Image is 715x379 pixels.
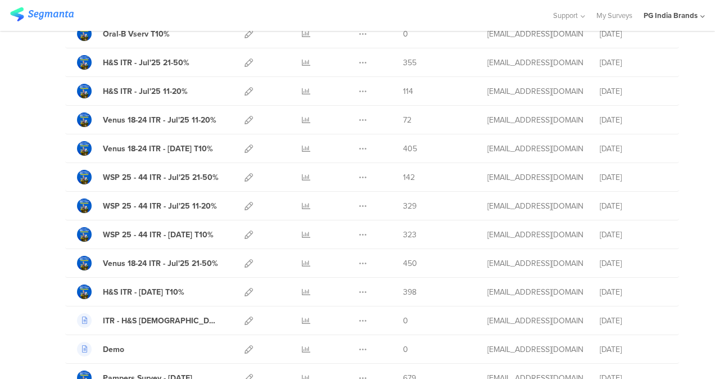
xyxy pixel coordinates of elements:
[403,315,408,327] span: 0
[77,227,214,242] a: WSP 25 - 44 ITR - [DATE] T10%
[77,198,217,213] a: WSP 25 - 44 ITR - Jul'25 11-20%
[487,28,583,40] div: kar.s.1@pg.com
[487,258,583,269] div: kar.s.1@pg.com
[644,10,698,21] div: PG India Brands
[103,344,124,355] div: Demo
[487,315,583,327] div: kar.s.1@pg.com
[103,114,216,126] div: Venus 18-24 ITR - Jul'25 11-20%
[77,26,170,41] a: Oral-B Vserv T10%
[77,112,216,127] a: Venus 18-24 ITR - Jul'25 11-20%
[600,85,667,97] div: [DATE]
[487,200,583,212] div: kar.s.1@pg.com
[103,229,214,241] div: WSP 25 - 44 ITR - Jul'25 T10%
[103,200,217,212] div: WSP 25 - 44 ITR - Jul'25 11-20%
[487,344,583,355] div: kar.s.1@pg.com
[103,258,218,269] div: Venus 18-24 ITR - Jul'25 21-50%
[77,141,213,156] a: Venus 18-24 ITR - [DATE] T10%
[10,7,74,21] img: segmanta logo
[77,55,189,70] a: H&S ITR - Jul'25 21-50%
[403,114,411,126] span: 72
[103,172,219,183] div: WSP 25 - 44 ITR - Jul'25 21-50%
[103,57,189,69] div: H&S ITR - Jul'25 21-50%
[403,143,417,155] span: 405
[403,85,413,97] span: 114
[487,143,583,155] div: kar.s.1@pg.com
[600,258,667,269] div: [DATE]
[403,200,417,212] span: 329
[103,315,220,327] div: ITR - H&S Male
[600,229,667,241] div: [DATE]
[403,258,417,269] span: 450
[403,57,417,69] span: 355
[600,200,667,212] div: [DATE]
[77,342,124,357] a: Demo
[403,28,408,40] span: 0
[487,229,583,241] div: kar.s.1@pg.com
[77,170,219,184] a: WSP 25 - 44 ITR - Jul'25 21-50%
[77,256,218,270] a: Venus 18-24 ITR - Jul'25 21-50%
[553,10,578,21] span: Support
[403,344,408,355] span: 0
[487,286,583,298] div: kar.s.1@pg.com
[487,114,583,126] div: kar.s.1@pg.com
[103,85,188,97] div: H&S ITR - Jul'25 11-20%
[103,286,184,298] div: H&S ITR - Jul'25 T10%
[403,172,415,183] span: 142
[103,28,170,40] div: Oral-B Vserv T10%
[600,344,667,355] div: [DATE]
[77,285,184,299] a: H&S ITR - [DATE] T10%
[403,286,417,298] span: 398
[600,114,667,126] div: [DATE]
[600,286,667,298] div: [DATE]
[487,85,583,97] div: kar.s.1@pg.com
[77,313,220,328] a: ITR - H&S [DEMOGRAPHIC_DATA]
[600,315,667,327] div: [DATE]
[600,28,667,40] div: [DATE]
[600,172,667,183] div: [DATE]
[600,57,667,69] div: [DATE]
[487,172,583,183] div: kar.s.1@pg.com
[600,143,667,155] div: [DATE]
[103,143,213,155] div: Venus 18-24 ITR - Jul'25 T10%
[77,84,188,98] a: H&S ITR - Jul'25 11-20%
[487,57,583,69] div: kar.s.1@pg.com
[403,229,417,241] span: 323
